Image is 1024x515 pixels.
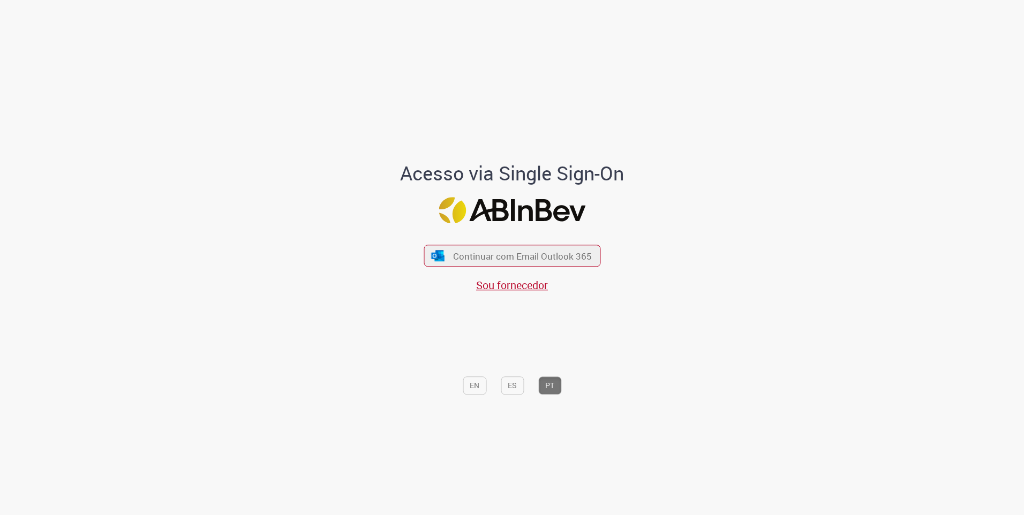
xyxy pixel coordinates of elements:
button: PT [538,376,561,395]
a: Sou fornecedor [476,278,548,293]
button: ES [501,376,524,395]
span: Continuar com Email Outlook 365 [453,250,592,262]
h1: Acesso via Single Sign-On [364,163,661,185]
button: ícone Azure/Microsoft 360 Continuar com Email Outlook 365 [424,245,600,267]
button: EN [463,376,486,395]
img: Logo ABInBev [439,197,585,223]
img: ícone Azure/Microsoft 360 [431,250,446,261]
